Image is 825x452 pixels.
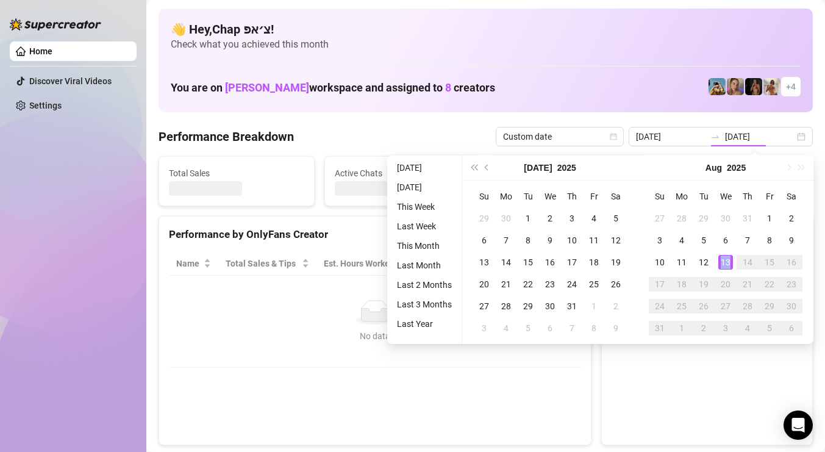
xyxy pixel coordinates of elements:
[612,226,802,243] div: Sales by OnlyFans Creator
[171,21,801,38] h4: 👋 Hey, Chap צ׳אפ !
[710,132,720,142] span: swap-right
[422,257,472,270] span: Sales / Hour
[226,257,299,270] span: Total Sales & Tips
[727,78,744,95] img: Cherry
[497,257,564,270] span: Chat Conversion
[710,132,720,142] span: to
[29,76,112,86] a: Discover Viral Videos
[324,257,398,270] div: Est. Hours Worked
[29,101,62,110] a: Settings
[169,226,581,243] div: Performance by OnlyFans Creator
[415,252,489,276] th: Sales / Hour
[745,78,762,95] img: the_bohema
[10,18,101,30] img: logo-BBDzfeDw.svg
[763,78,780,95] img: Green
[784,411,813,440] div: Open Intercom Messenger
[610,133,617,140] span: calendar
[636,130,705,143] input: Start date
[786,80,796,93] span: + 4
[29,46,52,56] a: Home
[218,252,316,276] th: Total Sales & Tips
[503,127,616,146] span: Custom date
[181,329,569,343] div: No data
[176,257,201,270] span: Name
[725,130,795,143] input: End date
[445,81,451,94] span: 8
[159,128,294,145] h4: Performance Breakdown
[335,167,470,180] span: Active Chats
[501,167,637,180] span: Messages Sent
[169,167,304,180] span: Total Sales
[171,81,495,95] h1: You are on workspace and assigned to creators
[225,81,309,94] span: [PERSON_NAME]
[490,252,581,276] th: Chat Conversion
[709,78,726,95] img: Babydanix
[171,38,801,51] span: Check what you achieved this month
[169,252,218,276] th: Name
